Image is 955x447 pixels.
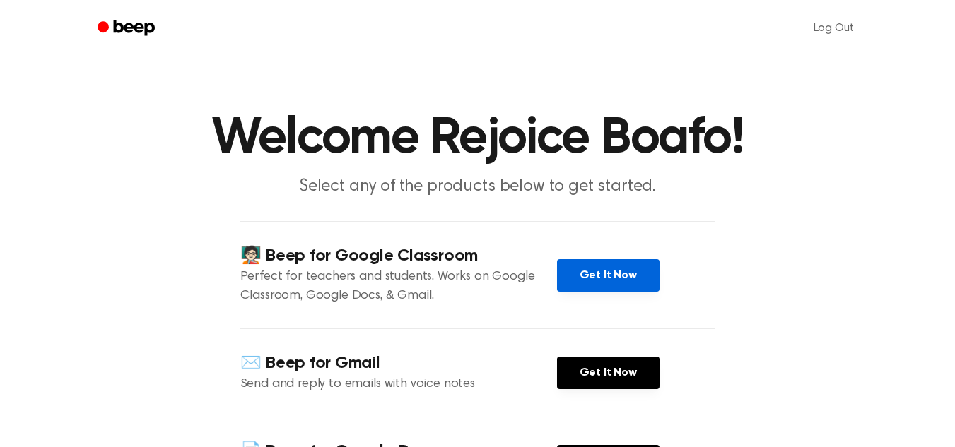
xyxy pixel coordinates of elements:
[557,259,660,292] a: Get It Now
[240,375,557,394] p: Send and reply to emails with voice notes
[206,175,749,198] p: Select any of the products below to get started.
[116,113,840,164] h1: Welcome Rejoice Boafo!
[240,352,557,375] h4: ✉️ Beep for Gmail
[88,15,168,42] a: Beep
[799,11,868,45] a: Log Out
[240,244,557,268] h4: 🧑🏻‍🏫 Beep for Google Classroom
[557,357,660,389] a: Get It Now
[240,268,557,306] p: Perfect for teachers and students. Works on Google Classroom, Google Docs, & Gmail.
